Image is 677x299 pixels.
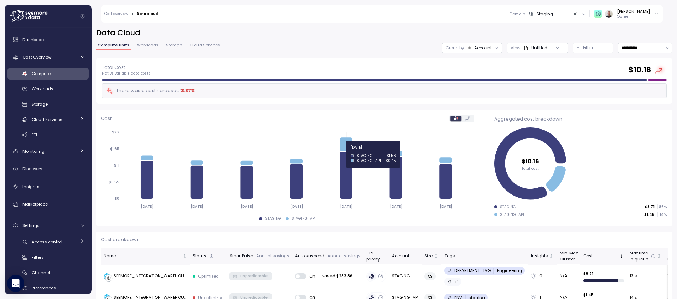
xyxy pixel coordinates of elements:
tspan: [DATE] [191,204,203,209]
p: DEPARTMENT_TAG [454,268,491,273]
p: Flat vs variable data costs [102,71,150,76]
p: $ 1.45 [583,292,624,298]
p: 14 % [658,212,666,217]
span: Marketplace [22,201,48,207]
th: CostSorted descending [580,248,627,265]
p: $ 8.71 [583,271,624,277]
div: Aggregated cost breakdown [494,116,667,123]
span: Settings [22,223,40,228]
tspan: Total cost [522,166,539,171]
tspan: $0 [114,197,119,201]
div: There was a cost increase of [106,87,195,95]
h2: $ 10.16 [629,65,651,75]
div: Not sorted [657,254,662,259]
div: Max time in queue [630,250,656,263]
span: Compute units [98,43,129,47]
a: Cost Overview [7,50,89,64]
span: Workloads [137,43,159,47]
tspan: $0.55 [109,180,119,184]
span: 13 s [630,273,637,279]
a: Cloud Services [7,113,89,125]
div: Status [193,253,224,259]
div: Sorted descending [619,254,624,259]
tspan: [DATE] [340,204,352,209]
div: Name [104,253,181,259]
div: Account [392,253,419,259]
a: Storage [7,98,89,110]
tspan: [DATE] [390,204,402,209]
tspan: $1.1 [114,163,119,168]
p: Cost breakdown [101,236,668,243]
tspan: $2.2 [112,130,119,135]
p: Owner [617,14,650,19]
p: - Annual savings [324,253,361,259]
tspan: [DATE] [241,204,253,209]
p: Group by: [446,45,465,51]
th: SizeNot sorted [422,248,441,265]
p: - Annual savings [253,253,289,259]
a: Preferences [7,282,89,294]
a: Cost overview [104,12,128,16]
div: Not sorted [434,254,439,259]
tspan: [DATE] [141,204,153,209]
p: Optimized [198,273,219,279]
img: ACg8ocLvvornSZte8hykj4Ql_Uo4KADYwCbdhP6l2wzgeKKnI41QWxw=s96-c [605,10,613,17]
a: Dashboard [7,32,89,47]
p: 86 % [658,204,666,209]
p: Total Cost [102,64,150,71]
span: Filters [32,254,44,260]
span: Compute [32,71,51,76]
button: Collapse navigation [78,14,87,19]
div: STAGING [500,204,516,209]
div: Auto suspend [295,253,361,259]
td: STAGING [389,265,422,288]
span: Cost Overview [22,54,51,60]
tspan: $10.16 [522,157,539,166]
a: Filters [7,252,89,263]
div: Tags [444,253,525,259]
div: STAGING_API [500,212,524,217]
div: Cost [583,253,618,259]
div: Untitled [531,45,547,51]
a: Settings [7,219,89,233]
span: Dashboard [22,37,46,42]
a: Access control [7,236,89,248]
h2: Data Cloud [96,28,672,38]
div: Open Intercom Messenger [7,275,24,292]
tspan: $1.65 [110,147,119,151]
td: N/A [557,265,580,288]
span: ETL [32,132,38,138]
a: Marketplace [7,197,89,211]
span: Preferences [32,285,56,291]
a: Monitoring [7,144,89,158]
p: Filter [583,44,594,51]
div: Not sorted [549,254,554,259]
span: Unpredictable [240,272,268,280]
a: ETL [7,129,89,141]
div: 3.37 % [181,87,195,94]
p: Engineering [497,268,522,273]
th: NameNot sorted [101,248,190,265]
div: SEEMORE_INTEGRATION_WAREHOUSE [114,273,187,279]
a: Insights [7,179,89,194]
p: Cost [101,115,112,122]
span: Cloud Services [190,43,220,47]
div: 0 [531,273,554,279]
span: Cloud Services [32,117,62,122]
span: Storage [166,43,182,47]
span: On [306,273,316,279]
th: InsightsNot sorted [528,248,557,265]
span: Storage [32,101,48,107]
a: Discovery [7,162,89,176]
div: Saved $283.86 [319,273,355,280]
span: XS [428,273,433,280]
div: Account [474,45,492,51]
span: Channel [32,270,50,275]
div: Size [424,253,433,259]
tspan: [DATE] [290,204,303,209]
th: Max timein queueNot sorted [627,248,665,265]
button: Filter [573,43,613,53]
div: Data cloud [136,12,158,16]
p: +1 [454,279,459,285]
span: Monitoring [22,148,45,154]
